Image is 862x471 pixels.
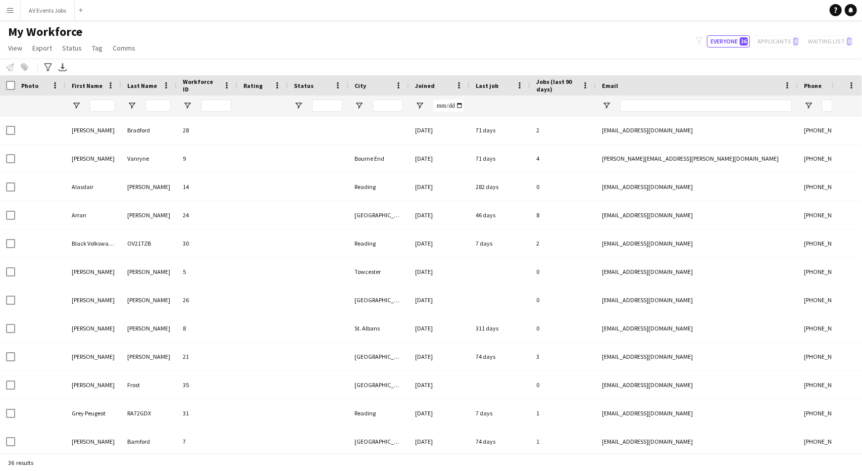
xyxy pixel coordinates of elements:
input: Workforce ID Filter Input [201,100,231,112]
div: [PERSON_NAME] [121,314,177,342]
span: First Name [72,82,103,89]
span: 36 [740,37,748,45]
div: 4 [530,145,596,172]
div: [GEOGRAPHIC_DATA] [348,201,409,229]
div: 71 days [470,145,530,172]
div: RA72GDX [121,399,177,427]
div: [PERSON_NAME] [121,173,177,201]
span: Jobs (last 90 days) [536,78,578,93]
a: View [4,41,26,55]
div: [DATE] [409,145,470,172]
div: [PERSON_NAME] [121,343,177,370]
span: Tag [92,43,103,53]
span: Last job [476,82,498,89]
div: Reading [348,399,409,427]
div: 2 [530,229,596,257]
div: [GEOGRAPHIC_DATA] [348,343,409,370]
div: Black Volkswagen [66,229,121,257]
div: Reading [348,229,409,257]
button: Open Filter Menu [183,101,192,110]
div: [GEOGRAPHIC_DATA] [348,286,409,314]
div: [EMAIL_ADDRESS][DOMAIN_NAME] [596,229,798,257]
span: Workforce ID [183,78,219,93]
div: [PERSON_NAME] [66,428,121,455]
div: 74 days [470,428,530,455]
div: 0 [530,173,596,201]
div: [PERSON_NAME] [66,314,121,342]
div: [EMAIL_ADDRESS][DOMAIN_NAME] [596,286,798,314]
span: Status [294,82,314,89]
div: [PERSON_NAME] [121,286,177,314]
div: 282 days [470,173,530,201]
div: 8 [530,201,596,229]
div: [EMAIL_ADDRESS][DOMAIN_NAME] [596,399,798,427]
div: [EMAIL_ADDRESS][DOMAIN_NAME] [596,371,798,399]
div: 9 [177,145,237,172]
span: Phone [804,82,822,89]
div: [GEOGRAPHIC_DATA] [348,428,409,455]
div: 30 [177,229,237,257]
span: Email [602,82,618,89]
div: Frost [121,371,177,399]
span: Last Name [127,82,157,89]
div: 7 days [470,399,530,427]
div: 14 [177,173,237,201]
div: 31 [177,399,237,427]
div: [DATE] [409,201,470,229]
div: Vanryne [121,145,177,172]
button: Open Filter Menu [294,101,303,110]
div: Bourne End [348,145,409,172]
div: [PERSON_NAME] [121,258,177,286]
div: [PERSON_NAME] [66,286,121,314]
a: Tag [88,41,107,55]
div: OV21TZB [121,229,177,257]
div: [DATE] [409,399,470,427]
div: [EMAIL_ADDRESS][DOMAIN_NAME] [596,201,798,229]
button: Everyone36 [707,35,750,48]
span: Export [32,43,52,53]
div: [DATE] [409,286,470,314]
button: AV Events Jobs [21,1,75,20]
div: [DATE] [409,258,470,286]
div: [EMAIL_ADDRESS][DOMAIN_NAME] [596,343,798,370]
div: 0 [530,314,596,342]
app-action-btn: Advanced filters [42,61,54,73]
a: Export [28,41,56,55]
div: [DATE] [409,428,470,455]
button: Open Filter Menu [415,101,424,110]
div: 24 [177,201,237,229]
div: [PERSON_NAME] [66,371,121,399]
div: 35 [177,371,237,399]
div: [PERSON_NAME] [121,201,177,229]
div: 7 [177,428,237,455]
div: 1 [530,428,596,455]
div: 5 [177,258,237,286]
div: 74 days [470,343,530,370]
input: Joined Filter Input [433,100,464,112]
button: Open Filter Menu [804,101,813,110]
div: 21 [177,343,237,370]
div: [EMAIL_ADDRESS][DOMAIN_NAME] [596,428,798,455]
input: First Name Filter Input [90,100,115,112]
div: [EMAIL_ADDRESS][DOMAIN_NAME] [596,314,798,342]
div: [DATE] [409,229,470,257]
div: [DATE] [409,173,470,201]
div: 26 [177,286,237,314]
div: [EMAIL_ADDRESS][DOMAIN_NAME] [596,116,798,144]
div: Arran [66,201,121,229]
div: 28 [177,116,237,144]
span: Photo [21,82,38,89]
div: 2 [530,116,596,144]
div: Reading [348,173,409,201]
span: View [8,43,22,53]
div: 3 [530,343,596,370]
div: [DATE] [409,314,470,342]
button: Open Filter Menu [602,101,611,110]
button: Open Filter Menu [72,101,81,110]
span: City [354,82,366,89]
div: Grey Peugeot [66,399,121,427]
span: My Workforce [8,24,82,39]
div: Bamford [121,428,177,455]
div: 71 days [470,116,530,144]
div: [DATE] [409,343,470,370]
